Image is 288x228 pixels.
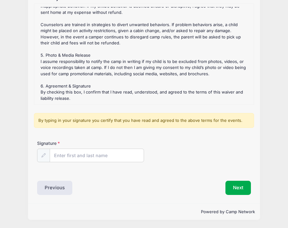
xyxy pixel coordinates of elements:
[225,181,251,195] button: Next
[37,7,250,101] div: : We understand that plans can change, and we want to be as flexible as possible while ensuring c...
[34,113,254,128] div: By typing in your signature you certify that you have read and agreed to the above terms for the ...
[33,209,255,215] p: Powered by Camp Network
[50,149,144,162] input: Enter first and last name
[37,140,91,146] label: Signature
[37,181,72,195] button: Previous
